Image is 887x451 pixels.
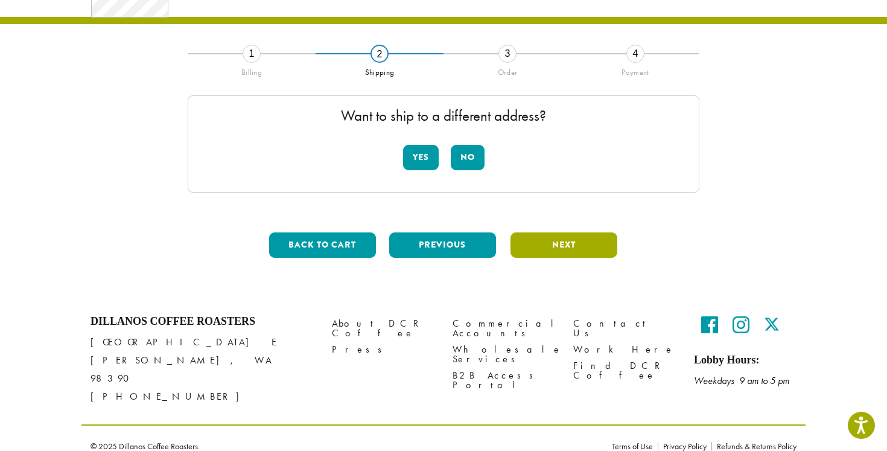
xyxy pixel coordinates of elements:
a: Commercial Accounts [453,315,555,341]
button: Back to cart [269,232,376,258]
h5: Lobby Hours: [694,354,796,367]
button: No [451,145,485,170]
button: Next [510,232,617,258]
em: Weekdays 9 am to 5 pm [694,374,789,387]
div: 3 [498,45,517,63]
a: Press [332,341,434,357]
p: © 2025 Dillanos Coffee Roasters. [91,442,594,450]
a: B2B Access Portal [453,367,555,393]
div: Order [443,63,571,77]
h4: Dillanos Coffee Roasters [91,315,314,328]
div: Shipping [316,63,443,77]
button: Previous [389,232,496,258]
div: 2 [370,45,389,63]
div: 1 [243,45,261,63]
a: Wholesale Services [453,341,555,367]
button: Yes [403,145,439,170]
a: Refunds & Returns Policy [711,442,796,450]
a: About DCR Coffee [332,315,434,341]
a: Terms of Use [612,442,658,450]
div: Payment [571,63,699,77]
a: Contact Us [573,315,676,341]
a: Privacy Policy [658,442,711,450]
p: [GEOGRAPHIC_DATA] E [PERSON_NAME], WA 98390 [PHONE_NUMBER] [91,333,314,406]
div: Billing [188,63,316,77]
a: Find DCR Coffee [573,357,676,383]
p: Want to ship to a different address? [200,108,687,123]
a: Work Here [573,341,676,357]
div: 4 [626,45,644,63]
